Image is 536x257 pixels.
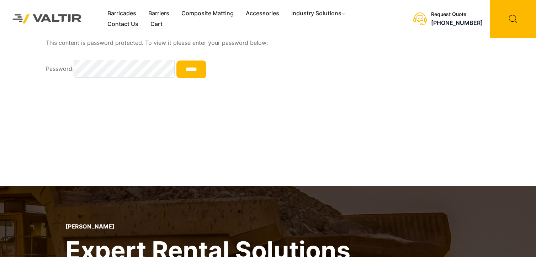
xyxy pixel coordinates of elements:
a: Cart [144,19,169,30]
a: [PHONE_NUMBER] [431,19,483,26]
a: Accessories [240,8,285,19]
a: Contact Us [101,19,144,30]
img: Valtir Rentals [5,7,89,31]
input: Password: [74,60,175,78]
p: This content is password protected. To view it please enter your password below: [46,38,490,48]
a: Industry Solutions [285,8,352,19]
p: [PERSON_NAME] [65,223,350,230]
label: Password: [46,65,175,72]
a: Composite Matting [175,8,240,19]
a: Barriers [142,8,175,19]
a: Barricades [101,8,142,19]
div: Request Quote [431,11,483,17]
